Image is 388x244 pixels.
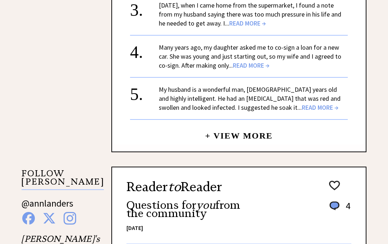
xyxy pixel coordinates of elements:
div: 3. [130,1,159,14]
a: @annlanders [22,198,73,217]
div: Questions for from the community [126,196,254,220]
img: message_round%201.png [328,200,341,212]
a: Many years ago, my daughter asked me to co-sign a loan for a new car. She was young and just star... [159,44,341,70]
td: 4 [342,200,351,219]
img: facebook%20blue.png [22,212,35,225]
span: READ MORE → [233,62,269,70]
img: instagram%20blue.png [64,212,76,225]
span: READ MORE → [302,104,338,112]
img: x%20blue.png [43,212,56,225]
a: [DATE], when I came home from the supermarket, I found a note from my husband saying there was to... [159,1,341,28]
p: FOLLOW [PERSON_NAME] [22,170,104,190]
img: heart_outline%201.png [328,180,341,192]
a: My husband is a wonderful man, [DEMOGRAPHIC_DATA] years old and highly intelligent. He had an [ME... [159,86,341,112]
div: 5. [130,85,159,99]
span: READ MORE → [229,19,266,28]
a: + View More [205,125,273,141]
span: to [168,179,181,195]
span: you [196,199,216,212]
div: 4. [130,43,159,57]
div: Reader Reader [126,179,254,237]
